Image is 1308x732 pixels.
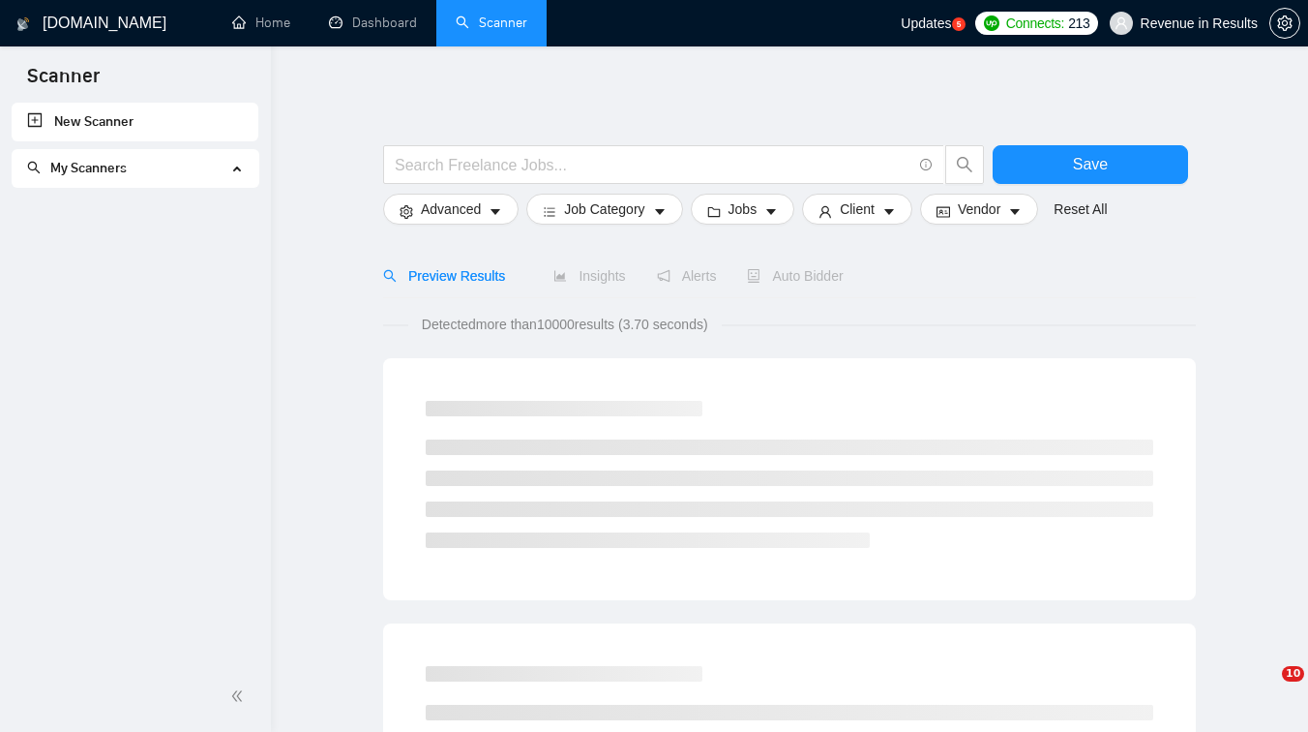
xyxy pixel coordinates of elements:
[1269,8,1300,39] button: setting
[1269,15,1300,31] a: setting
[383,269,397,283] span: search
[27,160,127,176] span: My Scanners
[489,204,502,219] span: caret-down
[564,198,644,220] span: Job Category
[993,145,1188,184] button: Save
[12,103,258,141] li: New Scanner
[1282,666,1304,682] span: 10
[657,269,670,283] span: notification
[920,159,933,171] span: info-circle
[553,268,625,284] span: Insights
[657,268,717,284] span: Alerts
[400,204,413,219] span: setting
[747,268,843,284] span: Auto Bidder
[456,15,527,31] a: searchScanner
[653,204,667,219] span: caret-down
[945,145,984,184] button: search
[16,9,30,40] img: logo
[27,103,243,141] a: New Scanner
[936,204,950,219] span: idcard
[1054,198,1107,220] a: Reset All
[691,194,795,225] button: folderJobscaret-down
[1115,16,1128,30] span: user
[1242,666,1289,713] iframe: To enrich screen reader interactions, please activate Accessibility in Grammarly extension settings
[383,194,519,225] button: settingAdvancedcaret-down
[12,62,115,103] span: Scanner
[920,194,1038,225] button: idcardVendorcaret-down
[395,153,911,177] input: Search Freelance Jobs...
[747,269,760,283] span: robot
[27,161,41,174] span: search
[956,20,961,29] text: 5
[707,204,721,219] span: folder
[230,686,250,706] span: double-left
[802,194,912,225] button: userClientcaret-down
[408,314,722,335] span: Detected more than 10000 results (3.70 seconds)
[1006,13,1064,34] span: Connects:
[232,15,290,31] a: homeHome
[329,15,417,31] a: dashboardDashboard
[1270,15,1299,31] span: setting
[543,204,556,219] span: bars
[818,204,832,219] span: user
[383,268,522,284] span: Preview Results
[882,204,896,219] span: caret-down
[952,17,966,31] a: 5
[1068,13,1089,34] span: 213
[764,204,778,219] span: caret-down
[1008,204,1022,219] span: caret-down
[421,198,481,220] span: Advanced
[984,15,999,31] img: upwork-logo.png
[958,198,1000,220] span: Vendor
[901,15,951,31] span: Updates
[728,198,758,220] span: Jobs
[526,194,682,225] button: barsJob Categorycaret-down
[1073,152,1108,176] span: Save
[50,160,127,176] span: My Scanners
[840,198,875,220] span: Client
[553,269,567,283] span: area-chart
[946,156,983,173] span: search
